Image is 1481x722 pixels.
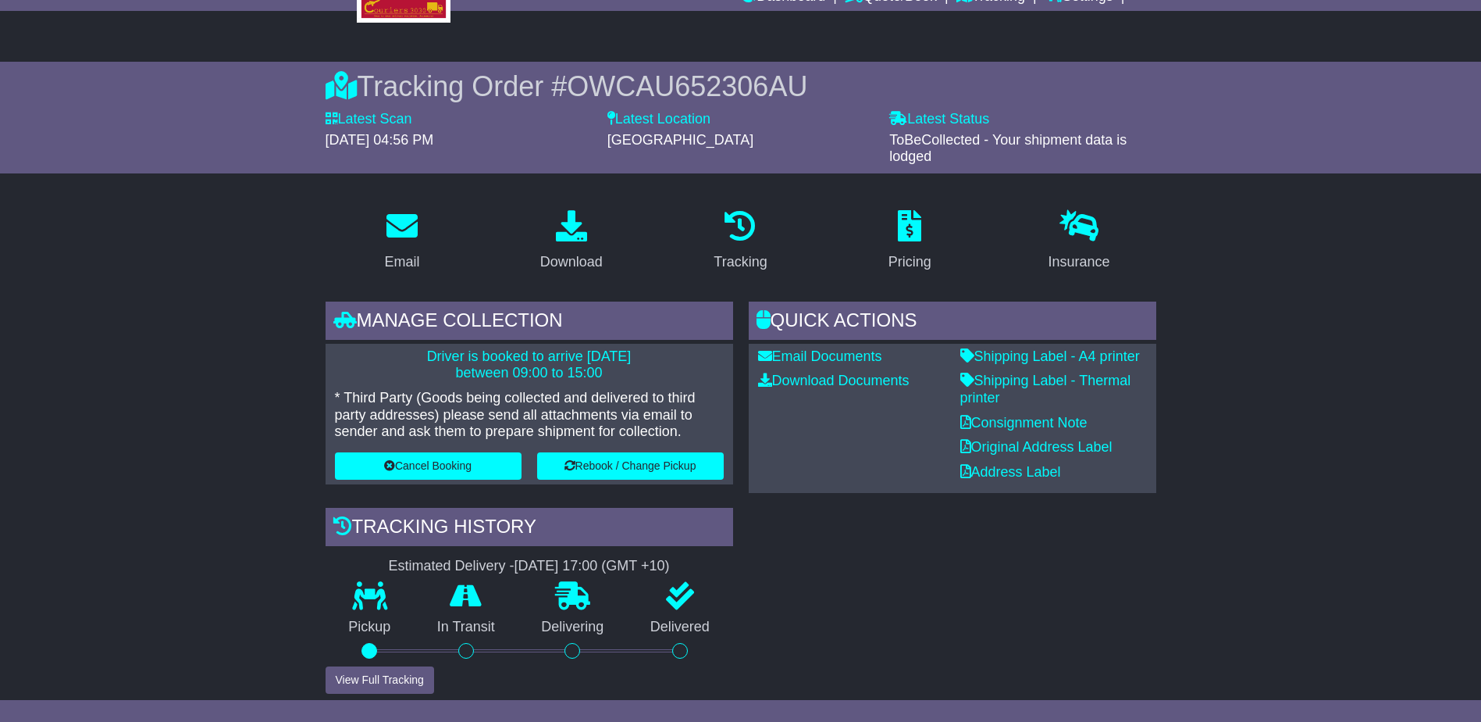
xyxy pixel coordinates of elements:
[326,667,434,694] button: View Full Tracking
[960,464,1061,480] a: Address Label
[960,348,1140,364] a: Shipping Label - A4 printer
[326,70,1156,103] div: Tracking Order #
[960,373,1131,406] a: Shipping Label - Thermal printer
[540,252,603,273] div: Download
[889,132,1127,165] span: ToBeCollected - Your shipment data is lodged
[888,252,931,273] div: Pricing
[326,111,412,128] label: Latest Scan
[384,252,419,273] div: Email
[326,132,434,148] span: [DATE] 04:56 PM
[960,439,1113,455] a: Original Address Label
[326,619,415,636] p: Pickup
[518,619,628,636] p: Delivering
[414,619,518,636] p: In Transit
[960,415,1088,431] a: Consignment Note
[758,373,910,388] a: Download Documents
[326,508,733,550] div: Tracking history
[1038,205,1120,278] a: Insurance
[374,205,429,278] a: Email
[889,111,989,128] label: Latest Status
[335,348,724,382] p: Driver is booked to arrive [DATE] between 09:00 to 15:00
[567,70,807,102] span: OWCAU652306AU
[537,452,724,480] button: Rebook / Change Pickup
[530,205,613,278] a: Download
[703,205,777,278] a: Tracking
[714,252,767,273] div: Tracking
[607,132,753,148] span: [GEOGRAPHIC_DATA]
[335,452,522,480] button: Cancel Booking
[326,558,733,575] div: Estimated Delivery -
[758,348,882,364] a: Email Documents
[326,302,733,344] div: Manage collection
[1048,252,1110,273] div: Insurance
[878,205,942,278] a: Pricing
[514,558,670,575] div: [DATE] 17:00 (GMT +10)
[627,619,733,636] p: Delivered
[749,302,1156,344] div: Quick Actions
[335,390,724,441] p: * Third Party (Goods being collected and delivered to third party addresses) please send all atta...
[607,111,710,128] label: Latest Location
